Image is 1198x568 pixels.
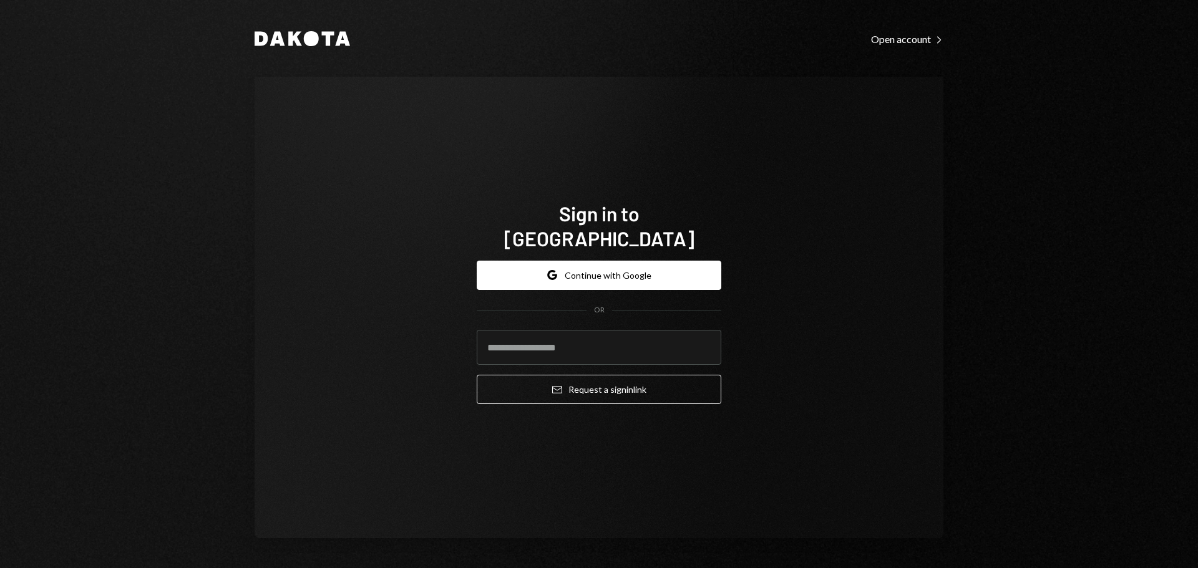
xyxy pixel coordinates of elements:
[871,32,943,46] a: Open account
[594,305,605,315] div: OR
[477,201,721,251] h1: Sign in to [GEOGRAPHIC_DATA]
[477,261,721,290] button: Continue with Google
[477,375,721,404] button: Request a signinlink
[871,33,943,46] div: Open account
